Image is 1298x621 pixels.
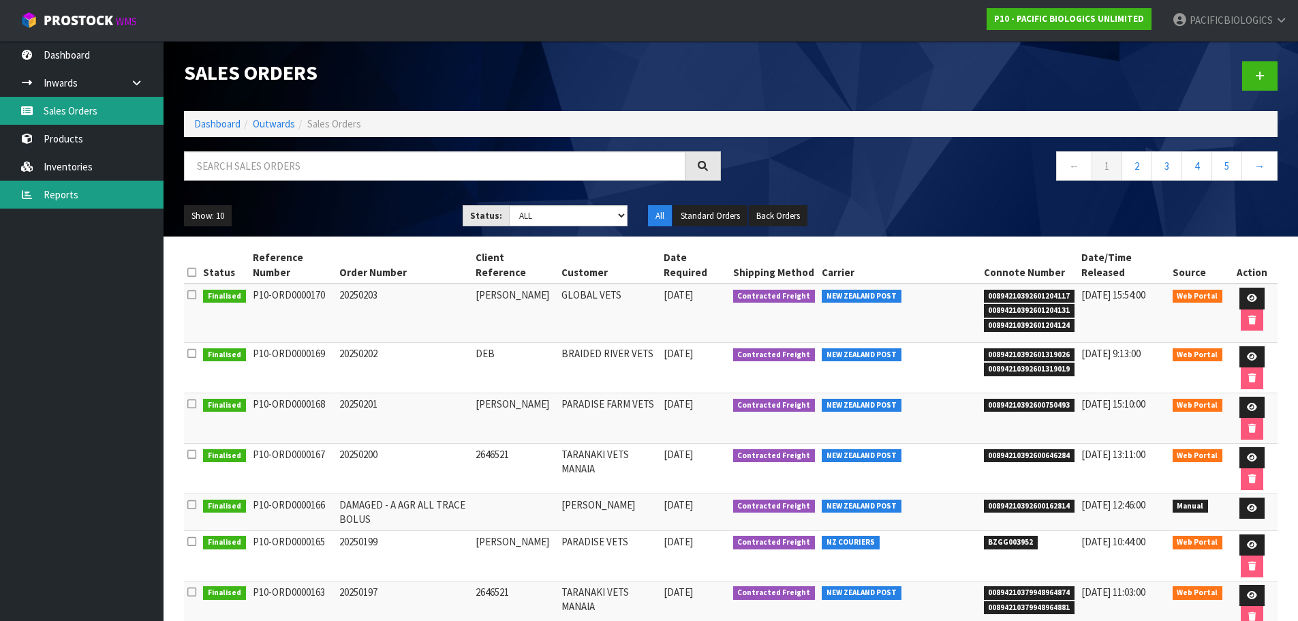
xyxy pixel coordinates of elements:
[1081,535,1145,548] span: [DATE] 10:44:00
[253,117,295,130] a: Outwards
[664,397,693,410] span: [DATE]
[822,500,901,513] span: NEW ZEALAND POST
[822,586,901,600] span: NEW ZEALAND POST
[733,449,816,463] span: Contracted Freight
[203,290,246,303] span: Finalised
[472,284,558,342] td: [PERSON_NAME]
[470,210,502,222] strong: Status:
[203,500,246,513] span: Finalised
[664,586,693,599] span: [DATE]
[822,449,901,463] span: NEW ZEALAND POST
[984,290,1075,303] span: 00894210392601204117
[249,342,337,393] td: P10-ORD0000169
[336,393,472,443] td: 20250201
[558,494,660,530] td: [PERSON_NAME]
[1173,348,1223,362] span: Web Portal
[44,12,113,29] span: ProStock
[558,393,660,443] td: PARADISE FARM VETS
[733,290,816,303] span: Contracted Freight
[984,319,1075,333] span: 00894210392601204124
[1173,290,1223,303] span: Web Portal
[1056,151,1092,181] a: ←
[472,342,558,393] td: DEB
[733,500,816,513] span: Contracted Freight
[984,536,1038,549] span: BZGG003952
[336,494,472,530] td: DAMAGED - A AGR ALL TRACE BOLUS
[203,348,246,362] span: Finalised
[194,117,241,130] a: Dashboard
[1081,448,1145,461] span: [DATE] 13:11:00
[558,530,660,581] td: PARADISE VETS
[336,284,472,342] td: 20250203
[733,586,816,600] span: Contracted Freight
[184,61,721,84] h1: Sales Orders
[472,393,558,443] td: [PERSON_NAME]
[822,290,901,303] span: NEW ZEALAND POST
[1173,449,1223,463] span: Web Portal
[203,586,246,600] span: Finalised
[472,530,558,581] td: [PERSON_NAME]
[741,151,1278,185] nav: Page navigation
[558,247,660,284] th: Customer
[249,530,337,581] td: P10-ORD0000165
[749,205,807,227] button: Back Orders
[994,13,1144,25] strong: P10 - PACIFIC BIOLOGICS UNLIMITED
[984,348,1075,362] span: 00894210392601319026
[1173,500,1209,513] span: Manual
[1081,347,1141,360] span: [DATE] 9:13:00
[818,247,980,284] th: Carrier
[472,247,558,284] th: Client Reference
[336,443,472,494] td: 20250200
[733,348,816,362] span: Contracted Freight
[336,247,472,284] th: Order Number
[1241,151,1278,181] a: →
[558,443,660,494] td: TARANAKI VETS MANAIA
[1226,247,1278,284] th: Action
[1122,151,1152,181] a: 2
[984,500,1075,513] span: 00894210392600162814
[822,536,880,549] span: NZ COURIERS
[1081,288,1145,301] span: [DATE] 15:54:00
[336,530,472,581] td: 20250199
[184,151,685,181] input: Search sales orders
[1181,151,1212,181] a: 4
[980,247,1079,284] th: Connote Number
[203,399,246,412] span: Finalised
[1081,498,1145,511] span: [DATE] 12:46:00
[664,347,693,360] span: [DATE]
[664,448,693,461] span: [DATE]
[249,443,337,494] td: P10-ORD0000167
[307,117,361,130] span: Sales Orders
[249,284,337,342] td: P10-ORD0000170
[200,247,249,284] th: Status
[733,399,816,412] span: Contracted Freight
[733,536,816,549] span: Contracted Freight
[1173,399,1223,412] span: Web Portal
[984,586,1075,600] span: 00894210379948964874
[660,247,729,284] th: Date Required
[249,494,337,530] td: P10-ORD0000166
[472,443,558,494] td: 2646521
[203,449,246,463] span: Finalised
[984,399,1075,412] span: 00894210392600750493
[1081,397,1145,410] span: [DATE] 15:10:00
[984,601,1075,615] span: 00894210379948964881
[984,363,1075,376] span: 00894210392601319019
[664,288,693,301] span: [DATE]
[20,12,37,29] img: cube-alt.png
[1152,151,1182,181] a: 3
[1081,586,1145,599] span: [DATE] 11:03:00
[664,535,693,548] span: [DATE]
[664,498,693,511] span: [DATE]
[203,536,246,549] span: Finalised
[1190,14,1273,27] span: PACIFICBIOLOGICS
[984,304,1075,318] span: 00894210392601204131
[648,205,672,227] button: All
[1173,586,1223,600] span: Web Portal
[673,205,747,227] button: Standard Orders
[184,205,232,227] button: Show: 10
[1078,247,1169,284] th: Date/Time Released
[116,15,137,28] small: WMS
[730,247,819,284] th: Shipping Method
[249,247,337,284] th: Reference Number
